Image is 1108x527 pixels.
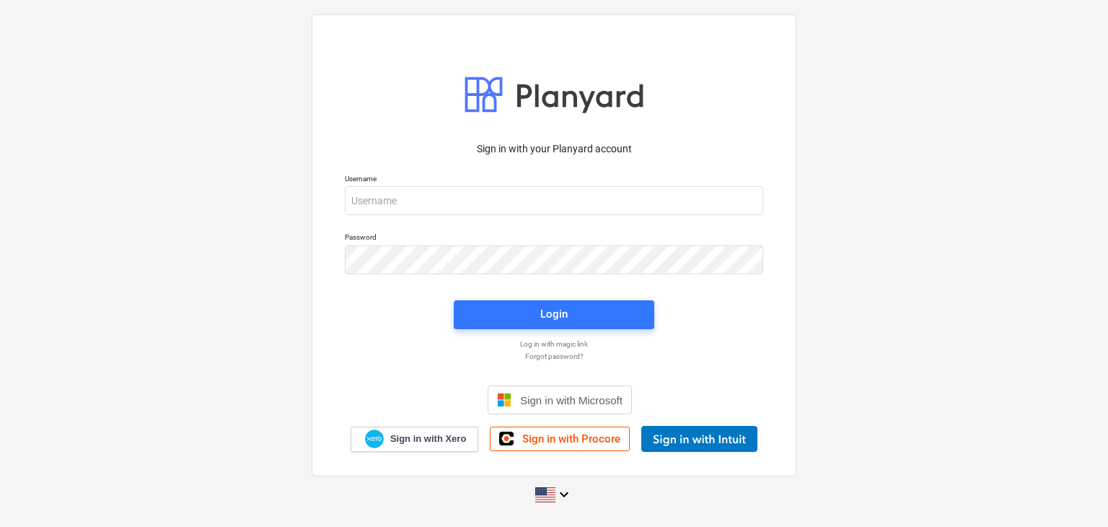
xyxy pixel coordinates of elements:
span: Sign in with Microsoft [520,394,623,406]
button: Login [454,300,654,329]
span: Sign in with Procore [522,432,620,445]
p: Sign in with your Planyard account [345,141,763,157]
a: Sign in with Procore [490,427,630,451]
a: Sign in with Xero [351,427,479,452]
p: Password [345,232,763,245]
img: Microsoft logo [497,393,511,407]
a: Log in with magic link [338,339,770,349]
img: Xero logo [365,430,384,449]
input: Username [345,186,763,215]
a: Forgot password? [338,352,770,361]
p: Username [345,174,763,186]
div: Login [540,305,568,323]
span: Sign in with Xero [390,432,466,445]
i: keyboard_arrow_down [555,486,573,503]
